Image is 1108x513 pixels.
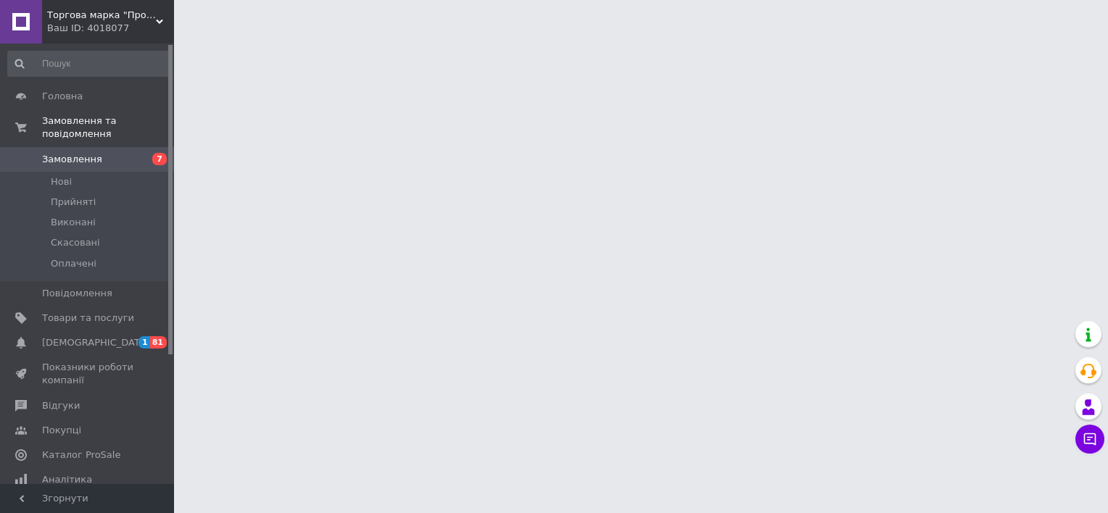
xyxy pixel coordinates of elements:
span: Повідомлення [42,287,112,300]
span: Відгуки [42,399,80,412]
span: Замовлення [42,153,102,166]
span: [DEMOGRAPHIC_DATA] [42,336,149,349]
span: Аналітика [42,473,92,486]
div: Ваш ID: 4018077 [47,22,174,35]
span: 81 [150,336,167,349]
span: Нові [51,175,72,188]
span: Головна [42,90,83,103]
span: Торгова марка "Продукція, як вона є" [47,9,156,22]
input: Пошук [7,51,171,77]
span: Товари та послуги [42,312,134,325]
span: Оплачені [51,257,96,270]
span: 1 [138,336,150,349]
span: 7 [152,153,167,165]
span: Виконані [51,216,96,229]
span: Прийняті [51,196,96,209]
span: Показники роботи компанії [42,361,134,387]
span: Замовлення та повідомлення [42,114,174,141]
span: Покупці [42,424,81,437]
span: Каталог ProSale [42,449,120,462]
button: Чат з покупцем [1075,425,1104,454]
span: Скасовані [51,236,100,249]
